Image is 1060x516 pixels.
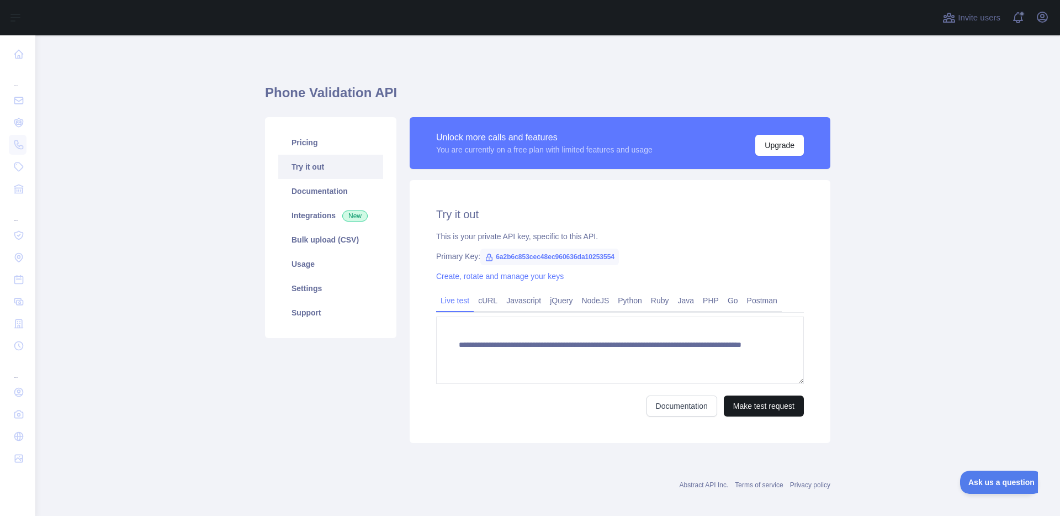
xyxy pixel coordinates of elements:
[436,231,804,242] div: This is your private API key, specific to this API.
[436,131,653,144] div: Unlock more calls and features
[278,130,383,155] a: Pricing
[278,301,383,325] a: Support
[545,292,577,309] a: jQuery
[265,84,830,110] h1: Phone Validation API
[436,144,653,155] div: You are currently on a free plan with limited features and usage
[436,272,564,281] a: Create, rotate and manage your keys
[674,292,699,309] a: Java
[9,66,26,88] div: ...
[646,396,717,417] a: Documentation
[940,9,1003,27] button: Invite users
[646,292,674,309] a: Ruby
[9,201,26,223] div: ...
[613,292,646,309] a: Python
[502,292,545,309] a: Javascript
[755,135,804,156] button: Upgrade
[436,292,474,309] a: Live test
[278,155,383,179] a: Try it out
[790,481,830,489] a: Privacy policy
[960,471,1038,494] iframe: Toggle Customer Support
[698,292,723,309] a: PHP
[9,358,26,380] div: ...
[680,481,729,489] a: Abstract API Inc.
[480,249,619,265] span: 6a2b6c853cec48ec960636da10253554
[723,292,743,309] a: Go
[474,292,502,309] a: cURL
[958,12,1000,24] span: Invite users
[436,207,804,222] h2: Try it out
[278,203,383,228] a: Integrations New
[342,210,368,222] span: New
[278,228,383,252] a: Bulk upload (CSV)
[278,179,383,203] a: Documentation
[278,252,383,276] a: Usage
[735,481,783,489] a: Terms of service
[436,251,804,262] div: Primary Key:
[743,292,782,309] a: Postman
[724,396,804,417] button: Make test request
[278,276,383,301] a: Settings
[577,292,613,309] a: NodeJS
